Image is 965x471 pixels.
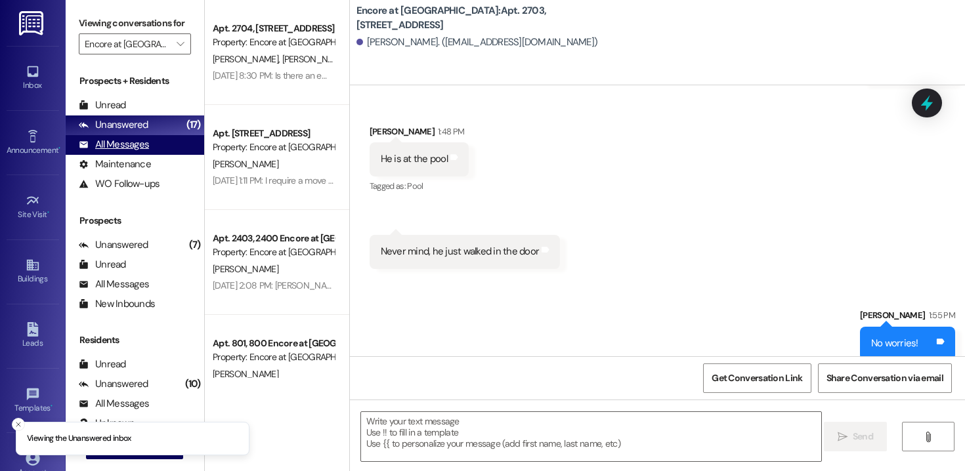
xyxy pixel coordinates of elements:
div: [DATE] 1:11 PM: I require a move out inspection. Before I turn in keys [DATE] [213,174,486,186]
div: Apt. 2403, 2400 Encore at [GEOGRAPHIC_DATA] [213,232,334,245]
div: All Messages [79,397,149,411]
div: Never mind, he just walked in the door [381,245,540,258]
div: Property: Encore at [GEOGRAPHIC_DATA] [213,35,334,49]
a: Buildings [7,254,59,289]
a: Leads [7,318,59,354]
span: Get Conversation Link [712,371,802,385]
div: Prospects + Residents [66,74,204,88]
span: [PERSON_NAME] [282,53,347,65]
span: [PERSON_NAME] [213,263,278,275]
div: Unread [79,358,126,371]
div: (7) [186,235,204,255]
span: [PERSON_NAME] [213,368,278,380]
div: Maintenance [79,157,151,171]
div: [DATE] 2:08 PM: [PERSON_NAME], I'll be here [213,279,381,291]
div: He is at the pool [381,152,448,166]
div: Unread [79,98,126,112]
div: [PERSON_NAME] [860,308,955,327]
span: [PERSON_NAME] [213,158,278,170]
div: 1:55 PM [926,308,955,322]
div: Apt. [STREET_ADDRESS] [213,127,334,140]
label: Viewing conversations for [79,13,191,33]
div: [PERSON_NAME]. ([EMAIL_ADDRESS][DOMAIN_NAME]) [356,35,598,49]
div: Apt. 801, 800 Encore at [GEOGRAPHIC_DATA] [213,337,334,350]
i:  [177,39,184,49]
span: Send [853,430,873,443]
a: Templates • [7,383,59,419]
div: Unread [79,258,126,272]
div: Property: Encore at [GEOGRAPHIC_DATA] [213,140,334,154]
div: All Messages [79,138,149,152]
div: Unanswered [79,118,148,132]
div: WO Follow-ups [79,177,160,191]
div: All Messages [79,277,149,291]
b: Encore at [GEOGRAPHIC_DATA]: Apt. 2703, [STREET_ADDRESS] [356,4,619,32]
a: Site Visit • [7,190,59,225]
span: • [47,208,49,217]
div: [PERSON_NAME] [370,125,469,143]
div: Apt. 2704, [STREET_ADDRESS] [213,22,334,35]
span: [PERSON_NAME] [213,53,282,65]
div: Tagged as: [370,176,469,195]
div: New Inbounds [79,297,155,311]
div: (17) [183,115,204,135]
div: No worries! [871,337,918,350]
div: 1:48 PM [435,125,464,138]
div: (10) [182,374,204,394]
span: • [58,144,60,153]
img: ResiDesk Logo [19,11,46,35]
div: Property: Encore at [GEOGRAPHIC_DATA] [213,350,334,364]
i:  [923,432,933,442]
div: [DATE] 8:30 PM: Is there an emergency contact number? [213,70,429,81]
span: • [51,401,53,411]
div: Prospects [66,214,204,228]
div: Property: Encore at [GEOGRAPHIC_DATA] [213,245,334,259]
button: Share Conversation via email [818,363,952,393]
p: Viewing the Unanswered inbox [27,433,131,445]
a: Inbox [7,60,59,96]
input: All communities [85,33,170,54]
div: Residents [66,333,204,347]
span: Pool [407,180,423,192]
div: Unanswered [79,238,148,252]
span: Share Conversation via email [826,371,943,385]
button: Get Conversation Link [703,363,811,393]
button: Send [824,422,888,451]
i:  [838,432,847,442]
button: Close toast [12,418,25,431]
div: Unanswered [79,377,148,391]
